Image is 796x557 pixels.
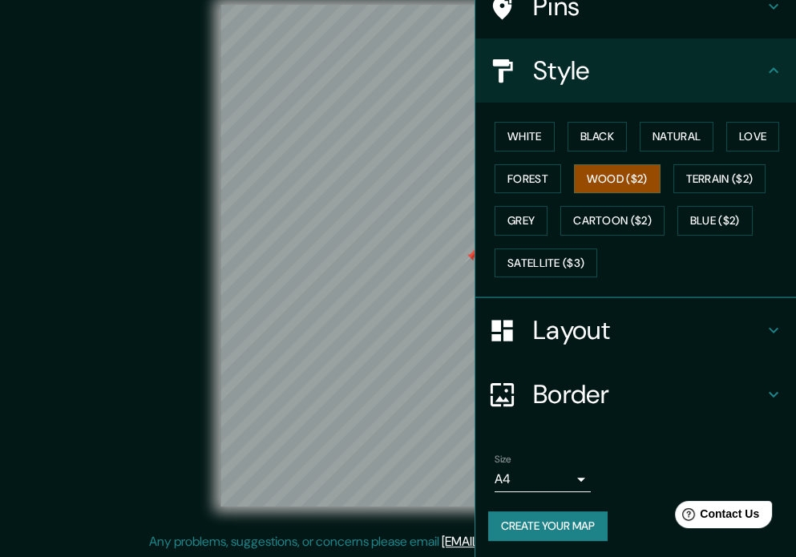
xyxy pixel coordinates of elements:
a: [EMAIL_ADDRESS][DOMAIN_NAME] [442,533,640,550]
div: Border [475,362,796,426]
h4: Border [533,378,764,410]
button: Natural [640,122,713,151]
button: Satellite ($3) [495,248,597,278]
button: Love [726,122,779,151]
button: White [495,122,555,151]
button: Grey [495,206,548,236]
canvas: Map [220,5,576,507]
h4: Layout [533,314,764,346]
div: Style [475,38,796,103]
button: Forest [495,164,561,194]
div: A4 [495,466,591,492]
p: Any problems, suggestions, or concerns please email . [149,532,642,551]
div: Layout [475,298,796,362]
label: Size [495,453,511,466]
button: Black [568,122,628,151]
button: Terrain ($2) [673,164,766,194]
iframe: Help widget launcher [653,494,778,539]
button: Blue ($2) [677,206,753,236]
button: Create your map [488,511,608,541]
button: Cartoon ($2) [560,206,665,236]
button: Wood ($2) [574,164,661,194]
h4: Style [533,54,764,87]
